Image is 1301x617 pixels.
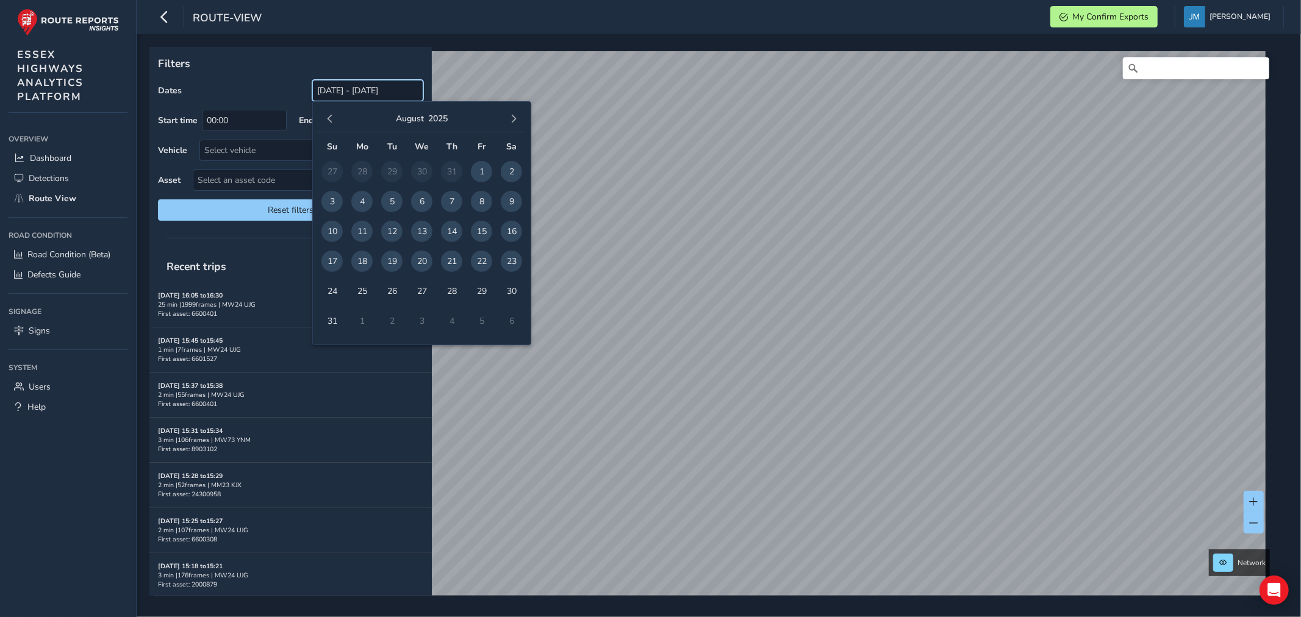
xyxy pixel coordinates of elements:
[158,516,223,526] strong: [DATE] 15:25 to 15:27
[441,191,462,212] span: 7
[441,251,462,272] span: 21
[351,221,373,242] span: 11
[411,251,432,272] span: 20
[200,140,403,160] div: Select vehicle
[193,10,262,27] span: route-view
[471,161,492,182] span: 1
[158,471,223,480] strong: [DATE] 15:28 to 15:29
[158,309,217,318] span: First asset: 6600401
[1184,6,1275,27] button: [PERSON_NAME]
[158,535,217,544] span: First asset: 6600308
[415,141,429,152] span: We
[501,280,522,302] span: 30
[158,480,423,490] div: 2 min | 52 frames | MM23 KJX
[27,269,81,280] span: Defects Guide
[29,193,76,204] span: Route View
[9,377,127,397] a: Users
[381,280,403,302] span: 26
[30,152,71,164] span: Dashboard
[471,221,492,242] span: 15
[158,354,217,363] span: First asset: 6601527
[158,571,423,580] div: 3 min | 176 frames | MW24 UJG
[9,168,127,188] a: Detections
[351,191,373,212] span: 4
[158,490,221,499] span: First asset: 24300958
[17,9,119,36] img: rr logo
[411,191,432,212] span: 6
[27,249,110,260] span: Road Condition (Beta)
[506,141,517,152] span: Sa
[158,300,423,309] div: 25 min | 1999 frames | MW24 UJG
[471,251,492,272] span: 22
[501,221,522,242] span: 16
[158,291,223,300] strong: [DATE] 16:05 to 16:30
[158,381,223,390] strong: [DATE] 15:37 to 15:38
[154,51,1266,610] canvas: Map
[9,265,127,285] a: Defects Guide
[501,191,522,212] span: 9
[1238,558,1266,568] span: Network
[29,173,69,184] span: Detections
[158,426,223,435] strong: [DATE] 15:31 to 15:34
[478,141,486,152] span: Fr
[158,390,423,399] div: 2 min | 55 frames | MW24 UJG
[1123,57,1269,79] input: Search
[381,251,403,272] span: 19
[411,221,432,242] span: 13
[158,144,187,156] label: Vehicle
[1184,6,1205,27] img: diamond-layout
[158,85,182,96] label: Dates
[29,381,51,393] span: Users
[441,280,462,302] span: 28
[9,130,127,148] div: Overview
[167,204,414,216] span: Reset filters
[158,526,423,535] div: 2 min | 107 frames | MW24 UJG
[321,310,343,332] span: 31
[446,141,457,152] span: Th
[501,251,522,272] span: 23
[411,280,432,302] span: 27
[9,302,127,321] div: Signage
[327,141,337,152] span: Su
[17,48,84,104] span: ESSEX HIGHWAYS ANALYTICS PLATFORM
[158,562,223,571] strong: [DATE] 15:18 to 15:21
[9,321,127,341] a: Signs
[9,188,127,209] a: Route View
[158,199,423,221] button: Reset filters
[158,55,423,71] p: Filters
[381,221,403,242] span: 12
[441,221,462,242] span: 14
[351,251,373,272] span: 18
[193,170,403,190] span: Select an asset code
[1072,11,1149,23] span: My Confirm Exports
[27,401,46,413] span: Help
[9,226,127,244] div: Road Condition
[299,115,334,126] label: End time
[9,397,127,417] a: Help
[158,444,217,454] span: First asset: 8903102
[428,113,448,124] button: 2025
[1050,6,1158,27] button: My Confirm Exports
[356,141,368,152] span: Mo
[158,115,198,126] label: Start time
[1210,6,1271,27] span: [PERSON_NAME]
[321,221,343,242] span: 10
[381,191,403,212] span: 5
[471,280,492,302] span: 29
[158,345,423,354] div: 1 min | 7 frames | MW24 UJG
[158,336,223,345] strong: [DATE] 15:45 to 15:45
[387,141,397,152] span: Tu
[1260,576,1289,605] div: Open Intercom Messenger
[9,148,127,168] a: Dashboard
[9,244,127,265] a: Road Condition (Beta)
[396,113,424,124] button: August
[158,435,423,444] div: 3 min | 106 frames | MW73 YNM
[29,325,50,337] span: Signs
[351,280,373,302] span: 25
[321,191,343,212] span: 3
[501,161,522,182] span: 2
[9,358,127,377] div: System
[471,191,492,212] span: 8
[158,399,217,408] span: First asset: 6600401
[158,580,217,589] span: First asset: 2000879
